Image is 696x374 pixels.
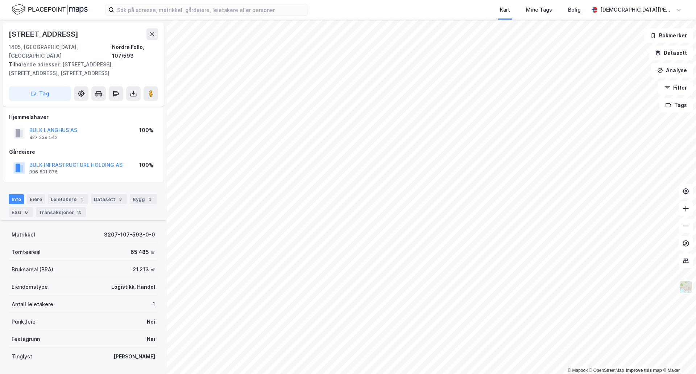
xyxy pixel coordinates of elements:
div: Tinglyst [12,352,32,361]
div: Bygg [130,194,157,204]
a: Mapbox [568,368,588,373]
span: Tilhørende adresser: [9,61,62,67]
div: 3 [117,196,124,203]
div: Nei [147,335,155,344]
div: Matrikkel [12,230,35,239]
img: Z [679,280,693,294]
button: Tag [9,86,71,101]
div: Gårdeiere [9,148,158,156]
div: Leietakere [48,194,88,204]
a: Improve this map [626,368,662,373]
div: Datasett [91,194,127,204]
button: Datasett [649,46,693,60]
div: Nei [147,317,155,326]
div: Eiendomstype [12,283,48,291]
button: Analyse [651,63,693,78]
div: 3207-107-593-0-0 [104,230,155,239]
div: 3 [146,196,154,203]
img: logo.f888ab2527a4732fd821a326f86c7f29.svg [12,3,88,16]
div: 65 485 ㎡ [130,248,155,256]
button: Tags [659,98,693,112]
div: 21 213 ㎡ [133,265,155,274]
input: Søk på adresse, matrikkel, gårdeiere, leietakere eller personer [114,4,308,15]
div: Kart [500,5,510,14]
div: Bolig [568,5,581,14]
div: 996 501 876 [29,169,58,175]
div: Eiere [27,194,45,204]
iframe: Chat Widget [660,339,696,374]
div: 100% [139,161,153,169]
div: Antall leietakere [12,300,53,309]
a: OpenStreetMap [589,368,624,373]
div: Punktleie [12,317,36,326]
div: Kontrollprogram for chat [660,339,696,374]
div: [STREET_ADDRESS] [9,28,80,40]
div: 827 239 542 [29,135,58,140]
div: [STREET_ADDRESS], [STREET_ADDRESS], [STREET_ADDRESS] [9,60,152,78]
div: ESG [9,207,33,217]
div: Info [9,194,24,204]
div: [DEMOGRAPHIC_DATA][PERSON_NAME] [600,5,673,14]
div: 6 [23,209,30,216]
div: [PERSON_NAME] [113,352,155,361]
div: Logistikk, Handel [111,283,155,291]
div: Mine Tags [526,5,552,14]
div: Tomteareal [12,248,41,256]
div: Festegrunn [12,335,40,344]
div: 1 [78,196,85,203]
div: 1 [153,300,155,309]
div: Bruksareal (BRA) [12,265,53,274]
div: Transaksjoner [36,207,86,217]
button: Bokmerker [644,28,693,43]
button: Filter [658,81,693,95]
div: 1405, [GEOGRAPHIC_DATA], [GEOGRAPHIC_DATA] [9,43,112,60]
div: Hjemmelshaver [9,113,158,122]
div: 100% [139,126,153,135]
div: 10 [75,209,83,216]
div: Nordre Follo, 107/593 [112,43,158,60]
